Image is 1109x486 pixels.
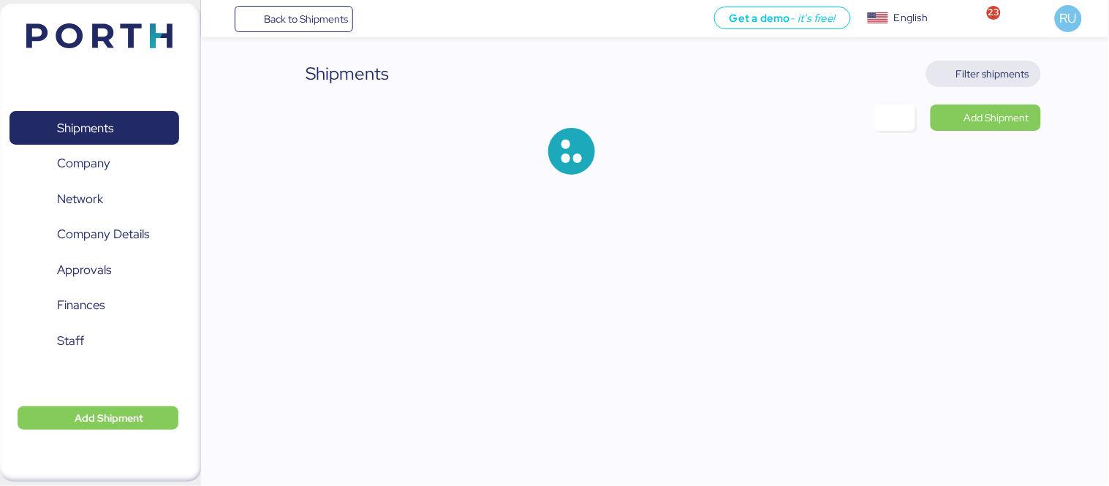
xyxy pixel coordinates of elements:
span: Staff [57,330,84,352]
button: Add Shipment [18,406,178,430]
span: Back to Shipments [264,10,348,28]
span: Company [57,153,110,174]
a: Approvals [10,253,179,286]
a: Shipments [10,111,179,145]
a: Back to Shipments [235,6,354,32]
a: Finances [10,289,179,322]
a: Staff [10,324,179,357]
a: Company [10,147,179,181]
button: Menu [210,7,235,31]
span: Finances [57,295,105,316]
span: RU [1060,9,1077,28]
span: Add Shipment [964,109,1029,126]
a: Network [10,182,179,216]
div: English [894,10,928,26]
a: Add Shipment [931,105,1041,131]
span: Add Shipment [75,409,143,427]
div: Shipments [306,61,390,87]
span: Network [57,189,103,210]
span: Filter shipments [956,65,1029,83]
span: Approvals [57,259,111,281]
a: Company Details [10,218,179,251]
span: Company Details [57,224,149,245]
span: Shipments [57,118,113,139]
button: Filter shipments [926,61,1041,87]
